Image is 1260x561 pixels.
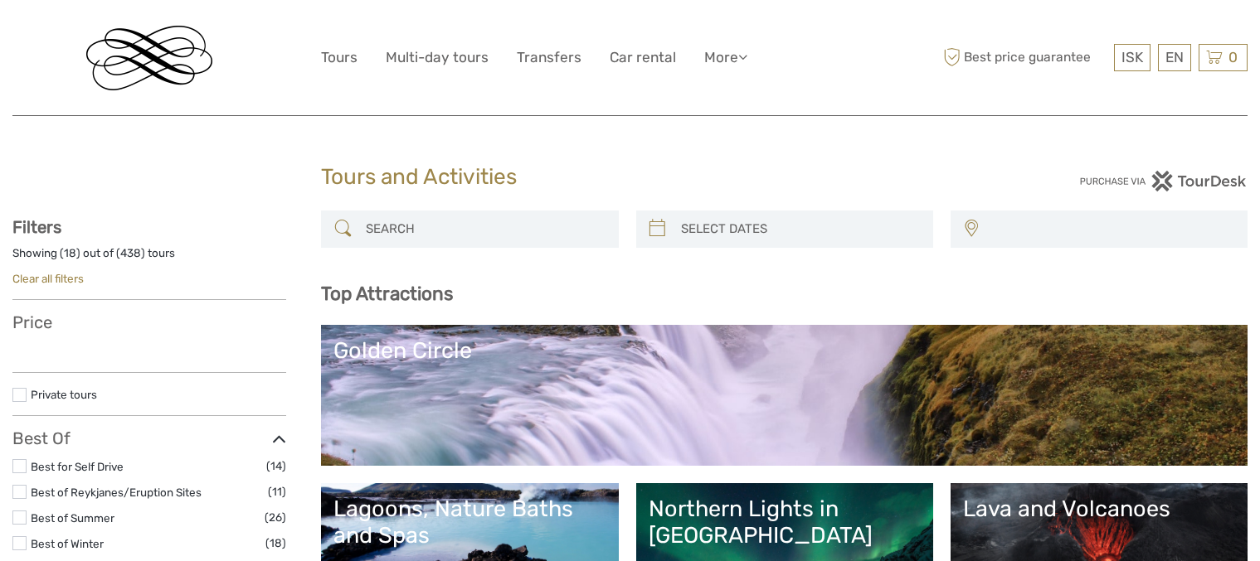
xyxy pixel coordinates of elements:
[321,46,358,70] a: Tours
[939,44,1110,71] span: Best price guarantee
[120,245,141,261] label: 438
[333,337,1235,364] div: Golden Circle
[31,511,114,525] a: Best of Summer
[1158,44,1191,71] div: EN
[359,215,610,244] input: SEARCH
[31,460,124,473] a: Best for Self Drive
[265,534,286,553] span: (18)
[86,26,212,90] img: Reykjavik Residence
[963,496,1235,522] div: Lava and Volcanoes
[268,482,286,501] span: (11)
[610,46,676,70] a: Car rental
[333,496,606,549] div: Lagoons, Nature Baths and Spas
[31,486,202,499] a: Best of Reykjanes/Eruption Sites
[1079,171,1248,191] img: PurchaseViaTourDesk.png
[266,457,286,476] span: (14)
[649,496,921,549] div: Northern Lights in [GEOGRAPHIC_DATA]
[704,46,747,70] a: More
[1226,49,1240,65] span: 0
[321,164,939,191] h1: Tours and Activities
[386,46,489,70] a: Multi-day tours
[12,428,286,448] h3: Best Of
[31,537,104,550] a: Best of Winter
[1121,49,1143,65] span: ISK
[12,217,61,237] strong: Filters
[12,245,286,271] div: Showing ( ) out of ( ) tours
[333,337,1235,453] a: Golden Circle
[674,215,925,244] input: SELECT DATES
[321,283,453,305] b: Top Attractions
[12,272,84,285] a: Clear all filters
[64,245,76,261] label: 18
[12,312,286,332] h3: Price
[31,388,97,401] a: Private tours
[517,46,581,70] a: Transfers
[265,508,286,527] span: (26)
